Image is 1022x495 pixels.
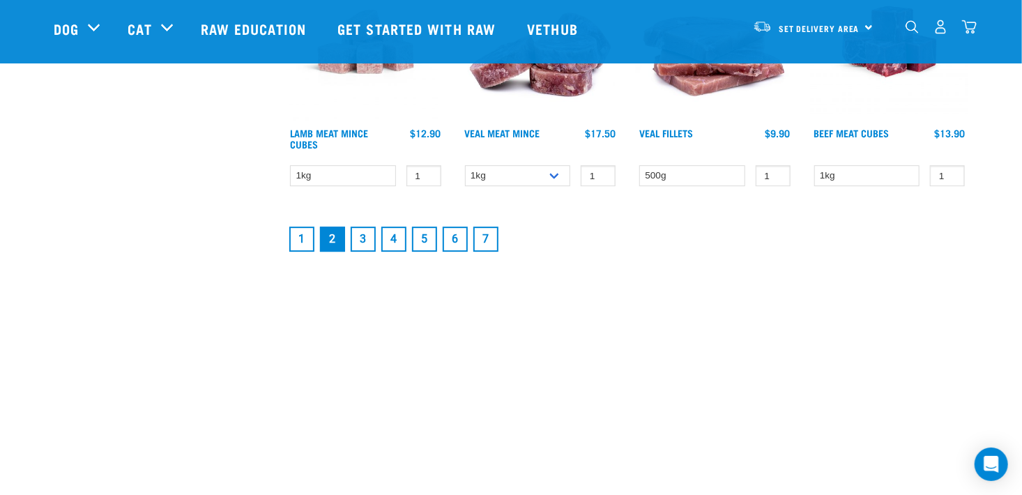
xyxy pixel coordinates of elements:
[933,20,948,34] img: user.png
[513,1,595,56] a: Vethub
[323,1,513,56] a: Get started with Raw
[753,20,772,33] img: van-moving.png
[473,227,498,252] a: Goto page 7
[128,18,151,39] a: Cat
[581,165,616,187] input: 1
[930,165,965,187] input: 1
[320,227,345,252] a: Page 2
[412,227,437,252] a: Goto page 5
[756,165,791,187] input: 1
[975,448,1008,481] div: Open Intercom Messenger
[54,18,79,39] a: Dog
[406,165,441,187] input: 1
[814,130,890,135] a: Beef Meat Cubes
[351,227,376,252] a: Goto page 3
[443,227,468,252] a: Goto page 6
[639,130,693,135] a: Veal Fillets
[906,20,919,33] img: home-icon-1@2x.png
[962,20,977,34] img: home-icon@2x.png
[289,227,314,252] a: Goto page 1
[411,128,441,139] div: $12.90
[290,130,368,146] a: Lamb Meat Mince Cubes
[287,224,968,254] nav: pagination
[381,227,406,252] a: Goto page 4
[465,130,540,135] a: Veal Meat Mince
[187,1,323,56] a: Raw Education
[934,128,965,139] div: $13.90
[779,26,860,31] span: Set Delivery Area
[585,128,616,139] div: $17.50
[765,128,791,139] div: $9.90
